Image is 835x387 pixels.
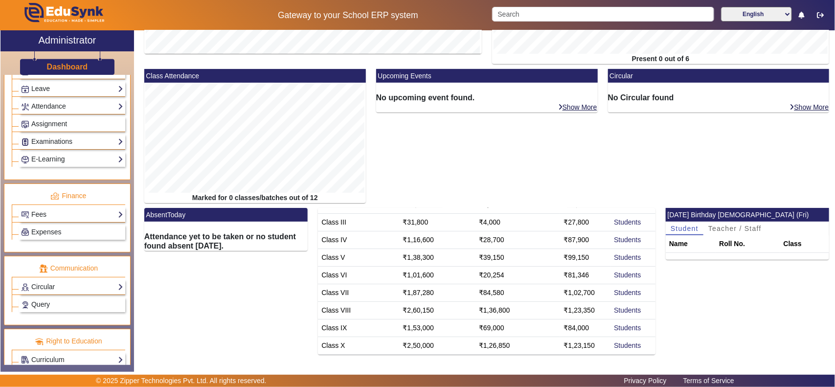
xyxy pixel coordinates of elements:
[560,284,610,302] td: ₹1,02,700
[475,319,560,337] td: ₹69,000
[608,69,830,83] mat-card-header: Circular
[318,267,399,284] td: Class VI
[399,284,475,302] td: ₹1,87,280
[47,62,88,71] h3: Dashboard
[614,306,641,314] a: Students
[492,7,714,22] input: Search
[780,235,830,253] th: Class
[12,336,125,346] p: Right to Education
[318,319,399,337] td: Class IX
[678,374,739,387] a: Terms of Service
[376,69,598,83] mat-card-header: Upcoming Events
[22,228,29,236] img: Payroll.png
[318,284,399,302] td: Class VII
[614,218,641,226] a: Students
[619,374,672,387] a: Privacy Policy
[144,193,366,203] div: Marked for 0 classes/batches out of 12
[399,302,475,319] td: ₹2,60,150
[35,337,44,346] img: rte.png
[475,284,560,302] td: ₹84,580
[144,232,308,250] h6: Attendance yet to be taken or no student found absent [DATE].
[22,301,29,309] img: Support-tickets.png
[560,267,610,284] td: ₹81,346
[475,337,560,355] td: ₹1,26,850
[558,103,598,112] a: Show More
[475,302,560,319] td: ₹1,36,800
[21,299,123,310] a: Query
[614,341,641,349] a: Students
[39,264,48,273] img: communication.png
[318,337,399,355] td: Class X
[614,324,641,332] a: Students
[399,319,475,337] td: ₹1,53,000
[318,302,399,319] td: Class VIII
[560,337,610,355] td: ₹1,23,150
[22,121,29,128] img: Assignments.png
[399,214,475,231] td: ₹31,800
[614,253,641,261] a: Students
[399,267,475,284] td: ₹1,01,600
[96,376,267,386] p: © 2025 Zipper Technologies Pvt. Ltd. All rights reserved.
[144,208,308,222] mat-card-header: AbsentToday
[475,214,560,231] td: ₹4,000
[399,337,475,355] td: ₹2,50,000
[716,235,780,253] th: Roll No.
[708,225,762,232] span: Teacher / Staff
[50,192,59,201] img: finance.png
[560,319,610,337] td: ₹84,000
[614,271,641,279] a: Students
[492,54,830,64] div: Present 0 out of 6
[318,231,399,249] td: Class IV
[318,249,399,267] td: Class V
[666,235,716,253] th: Name
[318,214,399,231] td: Class III
[12,263,125,273] p: Communication
[144,69,366,83] mat-card-header: Class Attendance
[560,231,610,249] td: ₹87,900
[31,300,50,308] span: Query
[46,62,89,72] a: Dashboard
[614,289,641,296] a: Students
[12,191,125,201] p: Finance
[376,93,598,102] h6: No upcoming event found.
[399,231,475,249] td: ₹1,16,600
[31,228,61,236] span: Expenses
[0,30,134,51] a: Administrator
[608,93,830,102] h6: No Circular found
[614,236,641,244] a: Students
[475,249,560,267] td: ₹39,150
[399,249,475,267] td: ₹1,38,300
[21,118,123,130] a: Assignment
[666,208,829,222] mat-card-header: [DATE] Birthday [DEMOGRAPHIC_DATA] (Fri)
[475,267,560,284] td: ₹20,254
[38,34,96,46] h2: Administrator
[560,249,610,267] td: ₹99,150
[21,227,123,238] a: Expenses
[790,103,830,112] a: Show More
[475,231,560,249] td: ₹28,700
[31,120,67,128] span: Assignment
[560,302,610,319] td: ₹1,23,350
[560,214,610,231] td: ₹27,800
[214,10,482,21] h5: Gateway to your School ERP system
[671,225,699,232] span: Student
